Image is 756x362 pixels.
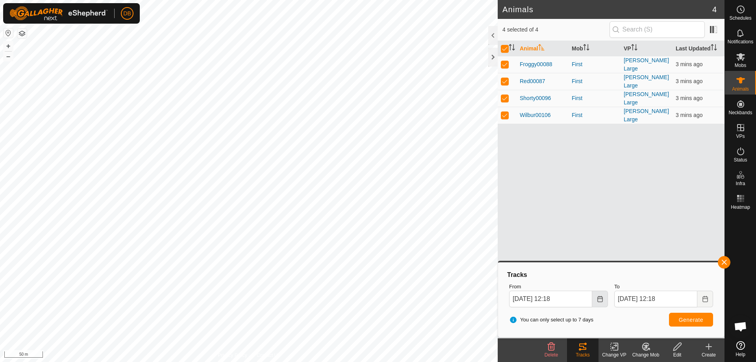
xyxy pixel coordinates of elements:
div: Edit [661,351,693,358]
button: Choose Date [592,291,608,307]
span: 18 Sept 2025, 12:14 pm [676,78,702,84]
p-sorticon: Activate to sort [509,45,515,52]
span: Froggy00088 [520,60,552,69]
span: Notifications [728,39,753,44]
span: Status [734,158,747,162]
div: Change Mob [630,351,661,358]
img: Gallagher Logo [9,6,108,20]
p-sorticon: Activate to sort [631,45,637,52]
p-sorticon: Activate to sort [538,45,545,52]
span: Red00087 [520,77,545,85]
button: Map Layers [17,29,27,38]
label: To [614,283,713,291]
span: 4 selected of 4 [502,26,610,34]
div: First [572,94,617,102]
span: Heatmap [731,205,750,210]
div: First [572,77,617,85]
span: Infra [736,181,745,186]
span: Neckbands [728,110,752,115]
div: First [572,60,617,69]
p-sorticon: Activate to sort [711,45,717,52]
div: Tracks [506,270,716,280]
span: Schedules [729,16,751,20]
th: Mob [569,41,621,56]
span: 18 Sept 2025, 12:14 pm [676,95,702,101]
h2: Animals [502,5,712,14]
span: Delete [545,352,558,358]
input: Search (S) [610,21,705,38]
div: Open chat [729,315,752,338]
a: Privacy Policy [218,352,247,359]
span: Generate [679,317,703,323]
th: Last Updated [673,41,724,56]
span: VPs [736,134,745,139]
a: Help [725,338,756,360]
button: Generate [669,313,713,327]
button: Choose Date [697,291,713,307]
span: Help [736,352,745,357]
div: Create [693,351,724,358]
span: You can only select up to 7 days [509,316,593,324]
span: Animals [732,87,749,91]
button: – [4,52,13,61]
a: [PERSON_NAME] Large [624,108,669,123]
a: Contact Us [257,352,280,359]
span: Wilbur00106 [520,111,551,119]
div: First [572,111,617,119]
span: 4 [712,4,717,15]
div: Tracks [567,351,598,358]
span: 18 Sept 2025, 12:14 pm [676,61,702,67]
a: [PERSON_NAME] Large [624,91,669,106]
a: [PERSON_NAME] Large [624,74,669,89]
p-sorticon: Activate to sort [583,45,589,52]
button: + [4,41,13,51]
th: VP [621,41,673,56]
div: Change VP [598,351,630,358]
button: Reset Map [4,28,13,38]
a: [PERSON_NAME] Large [624,57,669,72]
label: From [509,283,608,291]
span: DB [123,9,131,18]
span: Shorty00096 [520,94,551,102]
span: Mobs [735,63,746,68]
span: 18 Sept 2025, 12:14 pm [676,112,702,118]
th: Animal [517,41,569,56]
